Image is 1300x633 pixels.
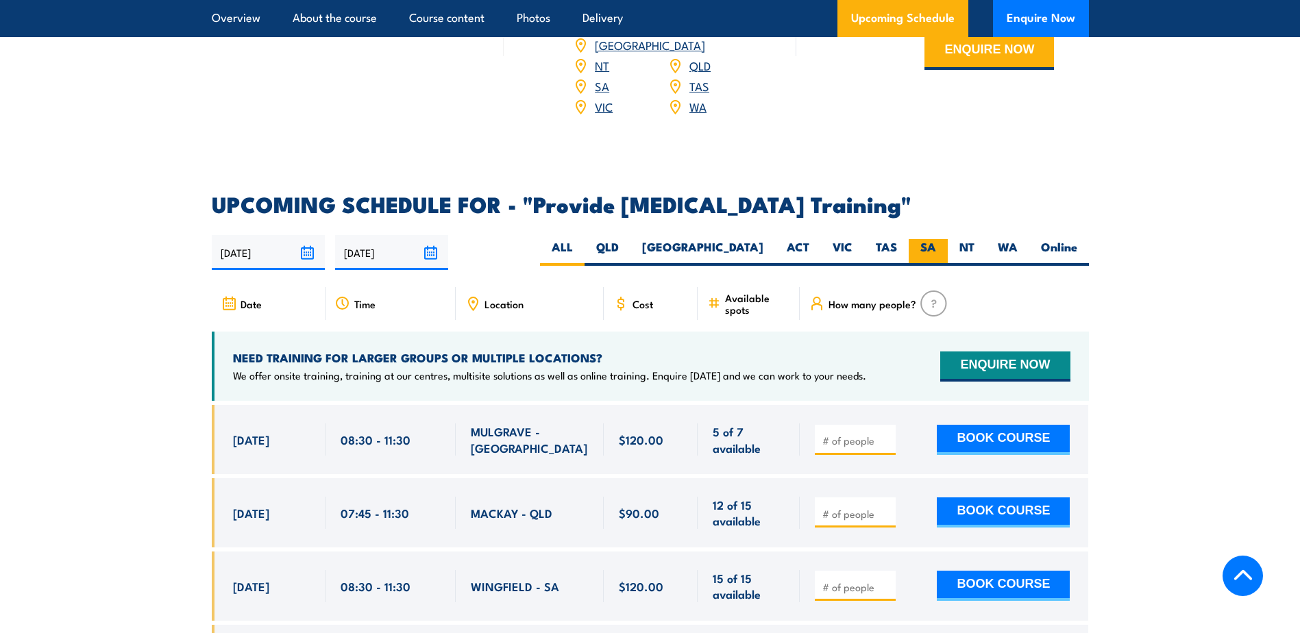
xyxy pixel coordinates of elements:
[630,239,775,266] label: [GEOGRAPHIC_DATA]
[937,571,1070,601] button: BOOK COURSE
[713,570,785,602] span: 15 of 15 available
[233,578,269,594] span: [DATE]
[924,33,1054,70] button: ENQUIRE NOW
[822,434,891,447] input: # of people
[335,235,448,270] input: To date
[595,98,613,114] a: VIC
[822,507,891,521] input: # of people
[595,36,705,53] a: [GEOGRAPHIC_DATA]
[540,239,585,266] label: ALL
[713,497,785,529] span: 12 of 15 available
[341,505,409,521] span: 07:45 - 11:30
[948,239,986,266] label: NT
[829,298,916,310] span: How many people?
[241,298,262,310] span: Date
[233,369,866,382] p: We offer onsite training, training at our centres, multisite solutions as well as online training...
[341,432,410,447] span: 08:30 - 11:30
[595,57,609,73] a: NT
[821,239,864,266] label: VIC
[909,239,948,266] label: SA
[585,239,630,266] label: QLD
[212,235,325,270] input: From date
[937,497,1070,527] button: BOOK COURSE
[212,194,1089,213] h2: UPCOMING SCHEDULE FOR - "Provide [MEDICAL_DATA] Training"
[940,351,1070,382] button: ENQUIRE NOW
[233,432,269,447] span: [DATE]
[864,239,909,266] label: TAS
[233,350,866,365] h4: NEED TRAINING FOR LARGER GROUPS OR MULTIPLE LOCATIONS?
[485,298,524,310] span: Location
[233,505,269,521] span: [DATE]
[471,505,552,521] span: MACKAY - QLD
[689,57,711,73] a: QLD
[619,505,659,521] span: $90.00
[775,239,821,266] label: ACT
[633,298,653,310] span: Cost
[1029,239,1089,266] label: Online
[986,239,1029,266] label: WA
[937,425,1070,455] button: BOOK COURSE
[713,423,785,456] span: 5 of 7 available
[725,292,790,315] span: Available spots
[471,578,559,594] span: WINGFIELD - SA
[822,580,891,594] input: # of people
[689,98,707,114] a: WA
[595,77,609,94] a: SA
[341,578,410,594] span: 08:30 - 11:30
[689,77,709,94] a: TAS
[619,578,663,594] span: $120.00
[619,432,663,447] span: $120.00
[354,298,376,310] span: Time
[471,423,589,456] span: MULGRAVE - [GEOGRAPHIC_DATA]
